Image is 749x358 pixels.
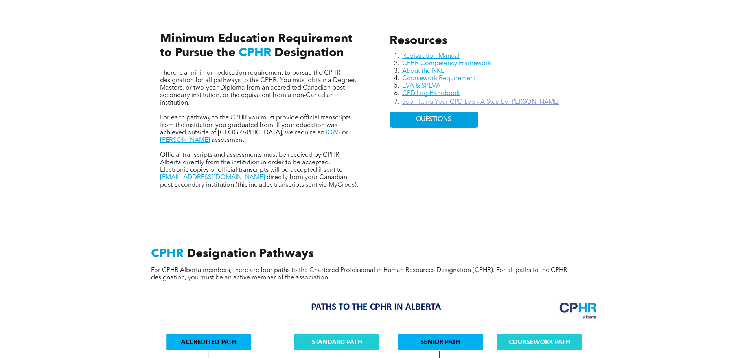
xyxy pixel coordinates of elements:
[342,130,348,136] span: or
[187,248,314,260] span: Designation Pathways
[160,152,343,173] span: Official transcripts and assessments must be received by CPHR Alberta directly from the instituti...
[160,70,356,106] span: There is a minimum education requirement to pursue the CPHR designation for all pathways to the C...
[274,47,344,59] span: Designation
[390,35,447,47] span: Resources
[160,115,351,136] span: For each pathway to the CPHR you must provide official transcripts from the institution you gradu...
[390,112,478,128] a: QUESTIONS
[402,90,460,97] a: CPD Log Handbook
[212,137,246,143] span: assessment.
[239,47,271,59] span: CPHR
[160,33,352,59] span: Minimum Education Requirement to Pursue the
[402,53,460,59] a: Registration Manual
[402,68,444,74] a: About the NKE
[151,248,184,260] span: CPHR
[402,75,476,82] a: Coursework Requirement
[326,130,340,136] a: IQAS
[402,83,440,89] a: EVA & SPEVA
[151,267,567,281] span: For CPHR Alberta members, there are four paths to the Chartered Professional in Human Resources D...
[160,174,265,181] a: [EMAIL_ADDRESS][DOMAIN_NAME]
[402,61,491,67] a: CPHR Competency Framework
[416,116,451,123] span: QUESTIONS
[402,99,559,105] a: Submitting Your CPD Log - A Step by [PERSON_NAME]
[160,137,210,143] a: [PERSON_NAME]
